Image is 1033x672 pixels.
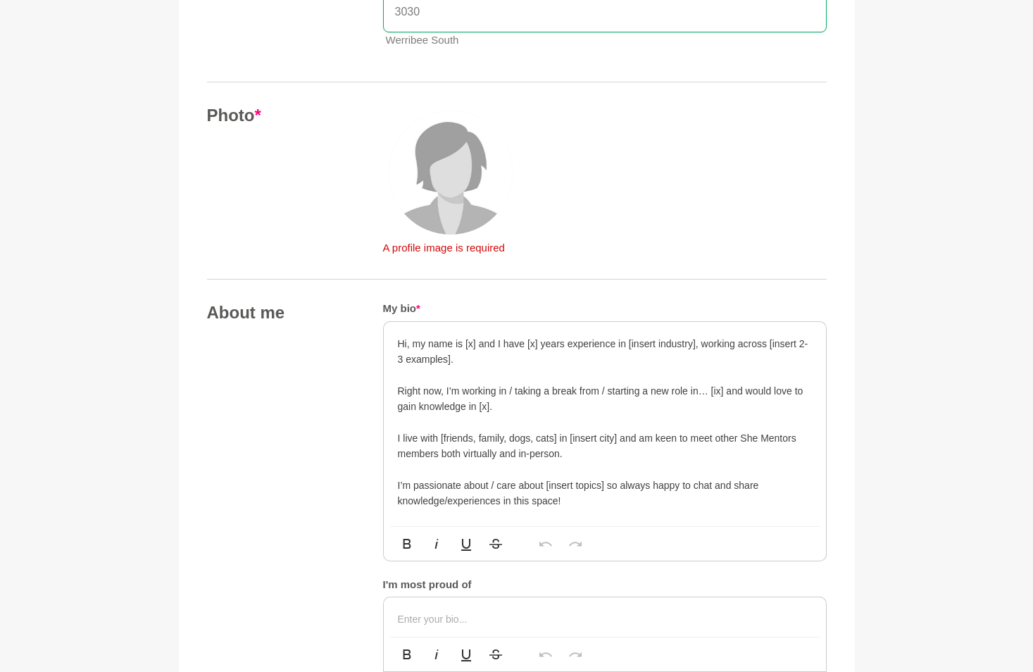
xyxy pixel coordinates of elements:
button: Undo (Ctrl+Z) [532,530,559,558]
p: Werribee South [386,32,827,49]
p: Hi, my name is [x] and I have [x] years experience in [insert industry], working across [insert 2... [398,336,812,368]
button: Italic (Ctrl+I) [423,640,450,668]
p: A profile image is required [383,240,518,256]
p: I live with [friends, family, dogs, cats] in [insert city] and am keen to meet other She Mentors ... [398,430,812,462]
button: Redo (Ctrl+Shift+Z) [562,640,589,668]
p: Right now, I’m working in / taking a break from / starting a new role in… [ix] and would love to ... [398,383,812,415]
button: Redo (Ctrl+Shift+Z) [562,530,589,558]
h5: My bio [383,302,827,316]
h4: Photo [207,105,355,126]
button: Bold (Ctrl+B) [394,640,420,668]
button: Italic (Ctrl+I) [423,530,450,558]
button: Underline (Ctrl+U) [453,640,480,668]
button: Strikethrough (Ctrl+S) [482,530,509,558]
button: Bold (Ctrl+B) [394,530,420,558]
button: Underline (Ctrl+U) [453,530,480,558]
button: Strikethrough (Ctrl+S) [482,640,509,668]
button: Undo (Ctrl+Z) [532,640,559,668]
h4: About me [207,302,355,323]
h5: I'm most proud of [383,578,827,592]
p: I’m passionate about / care about [insert topics] so always happy to chat and share knowledge/exp... [398,478,812,509]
